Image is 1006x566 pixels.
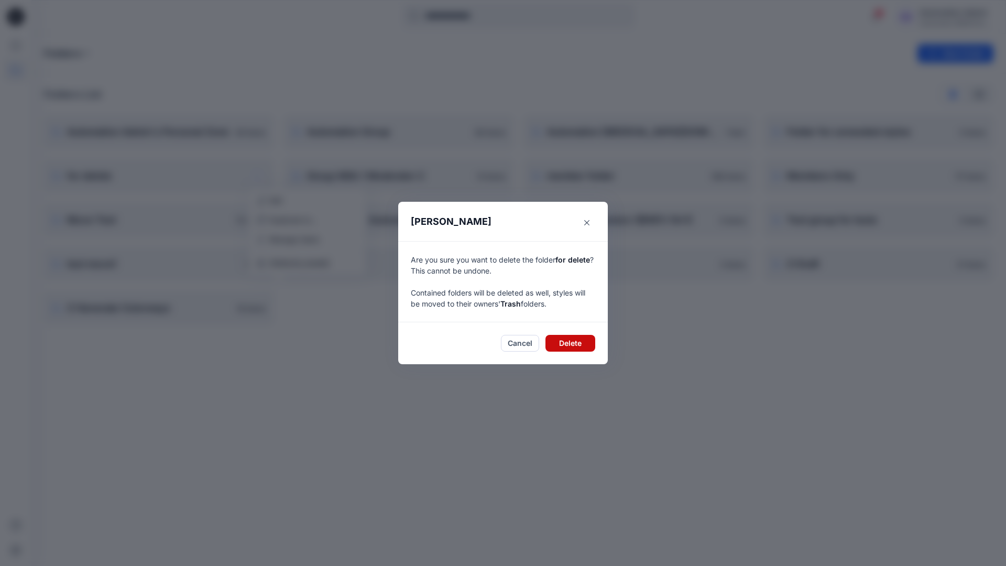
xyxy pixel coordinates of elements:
span: for delete [555,255,590,264]
p: Are you sure you want to delete the folder ? This cannot be undone. Contained folders will be del... [411,254,595,309]
button: Close [578,214,595,231]
button: Cancel [501,335,539,352]
header: [PERSON_NAME] [398,202,608,241]
button: Delete [545,335,595,352]
span: Trash [500,299,521,308]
